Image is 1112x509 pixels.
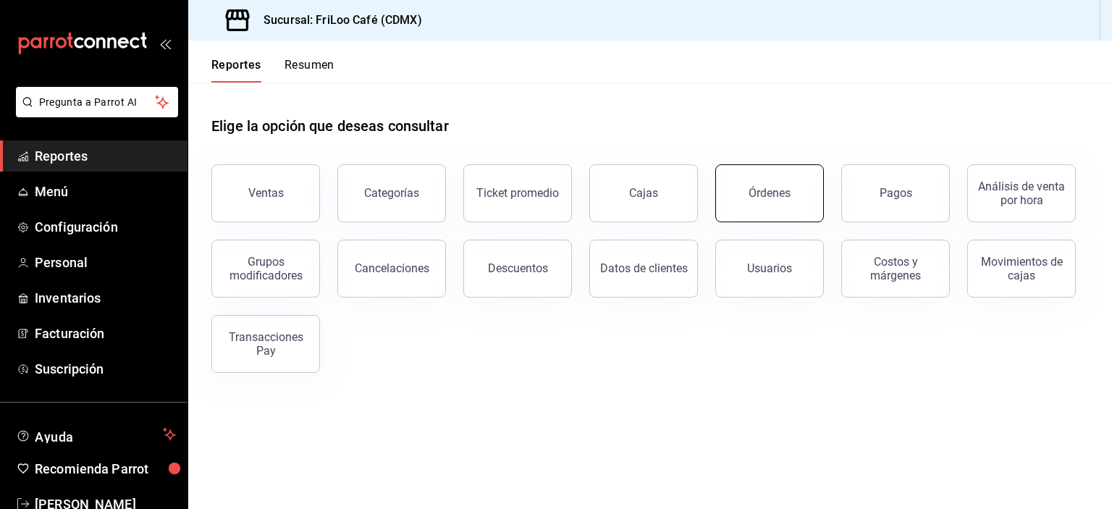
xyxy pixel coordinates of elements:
[35,324,176,343] span: Facturación
[967,240,1076,298] button: Movimientos de cajas
[35,253,176,272] span: Personal
[364,186,419,200] div: Categorías
[841,164,950,222] button: Pagos
[749,186,791,200] div: Órdenes
[715,164,824,222] button: Órdenes
[841,240,950,298] button: Costos y márgenes
[221,255,311,282] div: Grupos modificadores
[488,261,548,275] div: Descuentos
[211,58,334,83] div: navigation tabs
[977,180,1066,207] div: Análisis de venta por hora
[35,288,176,308] span: Inventarios
[39,95,156,110] span: Pregunta a Parrot AI
[159,38,171,49] button: open_drawer_menu
[476,186,559,200] div: Ticket promedio
[880,186,912,200] div: Pagos
[715,240,824,298] button: Usuarios
[248,186,284,200] div: Ventas
[211,240,320,298] button: Grupos modificadores
[285,58,334,83] button: Resumen
[211,315,320,373] button: Transacciones Pay
[747,261,792,275] div: Usuarios
[355,261,429,275] div: Cancelaciones
[35,217,176,237] span: Configuración
[211,164,320,222] button: Ventas
[337,240,446,298] button: Cancelaciones
[10,105,178,120] a: Pregunta a Parrot AI
[967,164,1076,222] button: Análisis de venta por hora
[211,58,261,83] button: Reportes
[629,186,658,200] div: Cajas
[977,255,1066,282] div: Movimientos de cajas
[35,359,176,379] span: Suscripción
[35,459,176,479] span: Recomienda Parrot
[211,115,449,137] h1: Elige la opción que deseas consultar
[463,164,572,222] button: Ticket promedio
[252,12,422,29] h3: Sucursal: FriLoo Café (CDMX)
[35,426,157,443] span: Ayuda
[337,164,446,222] button: Categorías
[600,261,688,275] div: Datos de clientes
[589,164,698,222] button: Cajas
[16,87,178,117] button: Pregunta a Parrot AI
[463,240,572,298] button: Descuentos
[589,240,698,298] button: Datos de clientes
[35,182,176,201] span: Menú
[35,146,176,166] span: Reportes
[851,255,940,282] div: Costos y márgenes
[221,330,311,358] div: Transacciones Pay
